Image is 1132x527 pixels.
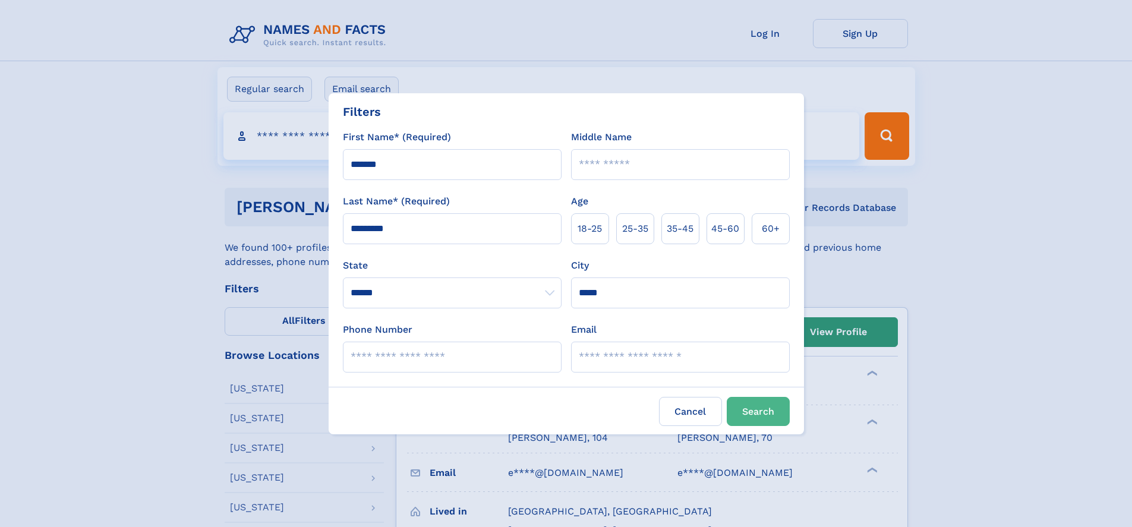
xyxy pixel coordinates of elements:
[343,323,412,337] label: Phone Number
[343,194,450,209] label: Last Name* (Required)
[571,258,589,273] label: City
[343,130,451,144] label: First Name* (Required)
[571,130,632,144] label: Middle Name
[571,323,597,337] label: Email
[571,194,588,209] label: Age
[622,222,648,236] span: 25‑35
[578,222,602,236] span: 18‑25
[667,222,693,236] span: 35‑45
[343,258,562,273] label: State
[659,397,722,426] label: Cancel
[711,222,739,236] span: 45‑60
[343,103,381,121] div: Filters
[727,397,790,426] button: Search
[762,222,780,236] span: 60+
